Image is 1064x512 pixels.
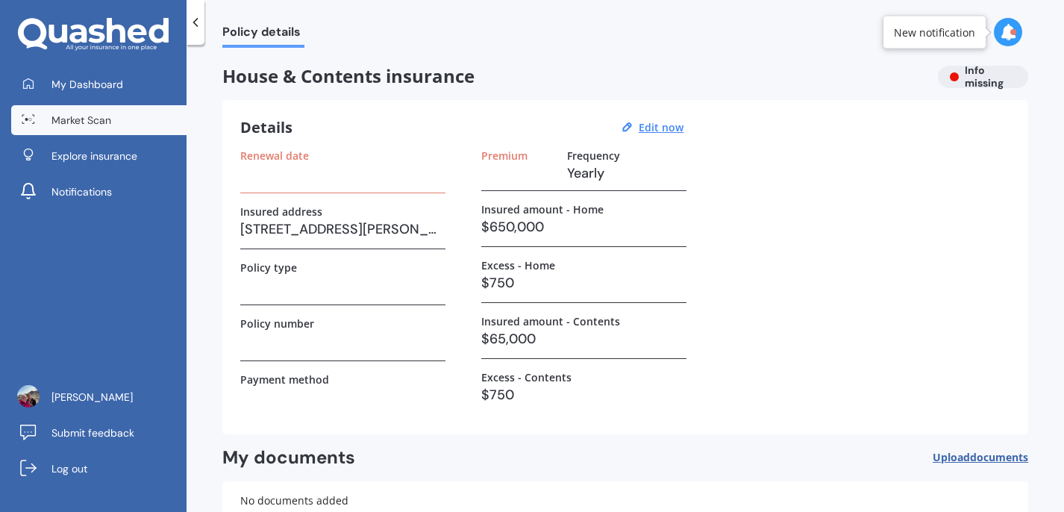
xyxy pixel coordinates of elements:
[481,216,686,238] h3: $650,000
[481,272,686,294] h3: $750
[11,105,187,135] a: Market Scan
[222,66,926,87] span: House & Contents insurance
[51,149,137,163] span: Explore insurance
[240,261,297,274] label: Policy type
[240,205,322,218] label: Insured address
[567,162,686,184] h3: Yearly
[933,452,1028,463] span: Upload
[51,461,87,476] span: Log out
[481,384,686,406] h3: $750
[567,149,620,162] label: Frequency
[481,203,604,216] label: Insured amount - Home
[481,315,620,328] label: Insured amount - Contents
[240,317,314,330] label: Policy number
[481,371,572,384] label: Excess - Contents
[970,450,1028,464] span: documents
[240,373,329,386] label: Payment method
[240,218,445,240] h3: [STREET_ADDRESS][PERSON_NAME]
[51,184,112,199] span: Notifications
[11,69,187,99] a: My Dashboard
[11,141,187,171] a: Explore insurance
[240,149,309,162] label: Renewal date
[240,118,292,137] h3: Details
[481,259,555,272] label: Excess - Home
[11,418,187,448] a: Submit feedback
[639,120,683,134] u: Edit now
[51,113,111,128] span: Market Scan
[481,328,686,350] h3: $65,000
[222,25,304,45] span: Policy details
[11,454,187,484] a: Log out
[933,446,1028,469] button: Uploaddocuments
[634,121,688,134] button: Edit now
[11,382,187,412] a: [PERSON_NAME]
[481,149,528,162] label: Premium
[894,25,975,40] div: New notification
[51,77,123,92] span: My Dashboard
[17,385,40,408] img: ALV-UjW84p1InXqvvPhZkWrcJmpL9TpsFS32trJsSrFNbOPlYQb4YCAk6JlA8TpPzmi945wtZv-RUck1do1OxvdhLuwiJ-6xl...
[11,177,187,207] a: Notifications
[51,390,133,405] span: [PERSON_NAME]
[222,446,355,469] h2: My documents
[51,425,134,440] span: Submit feedback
